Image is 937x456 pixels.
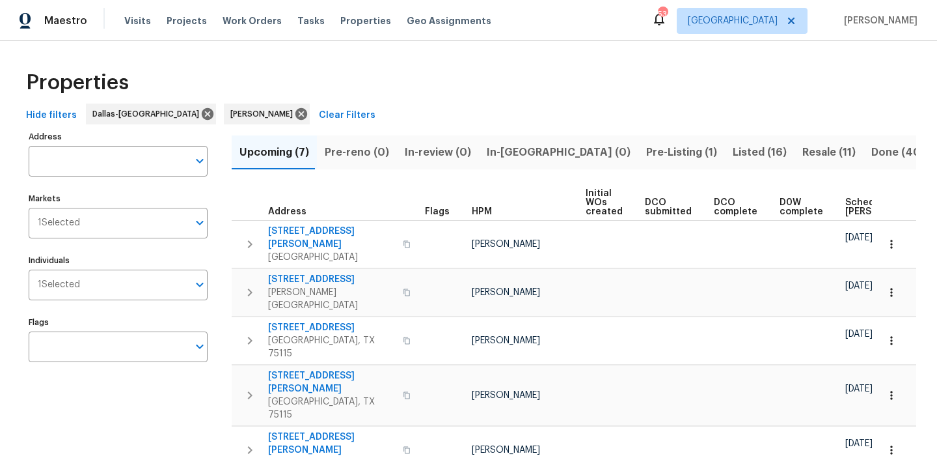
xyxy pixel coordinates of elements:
[472,391,540,400] span: [PERSON_NAME]
[407,14,491,27] span: Geo Assignments
[802,143,856,162] span: Resale (11)
[472,240,540,249] span: [PERSON_NAME]
[167,14,207,27] span: Projects
[26,107,77,124] span: Hide filters
[714,198,757,216] span: DCO complete
[92,107,204,121] span: Dallas-[GEOGRAPHIC_DATA]
[297,16,325,25] span: Tasks
[230,107,298,121] span: [PERSON_NAME]
[268,207,306,216] span: Address
[86,104,216,124] div: Dallas-[GEOGRAPHIC_DATA]
[314,104,381,128] button: Clear Filters
[268,369,395,395] span: [STREET_ADDRESS][PERSON_NAME]
[487,143,631,162] span: In-[GEOGRAPHIC_DATA] (0)
[871,143,932,162] span: Done (400)
[44,14,87,27] span: Maestro
[325,143,389,162] span: Pre-reno (0)
[845,281,873,291] span: [DATE]
[29,133,208,141] label: Address
[845,439,873,448] span: [DATE]
[268,251,395,264] span: [GEOGRAPHIC_DATA]
[780,198,823,216] span: D0W complete
[658,8,667,21] div: 53
[191,276,209,294] button: Open
[845,384,873,393] span: [DATE]
[586,189,623,216] span: Initial WOs created
[21,104,82,128] button: Hide filters
[268,286,395,312] span: [PERSON_NAME][GEOGRAPHIC_DATA]
[38,218,80,229] span: 1 Selected
[26,76,129,89] span: Properties
[688,14,778,27] span: [GEOGRAPHIC_DATA]
[340,14,391,27] span: Properties
[646,143,717,162] span: Pre-Listing (1)
[29,257,208,264] label: Individuals
[268,334,395,360] span: [GEOGRAPHIC_DATA], TX 75115
[224,104,310,124] div: [PERSON_NAME]
[223,14,282,27] span: Work Orders
[472,288,540,297] span: [PERSON_NAME]
[29,319,208,326] label: Flags
[645,198,692,216] span: DCO submitted
[268,321,395,334] span: [STREET_ADDRESS]
[845,233,873,242] span: [DATE]
[845,198,919,216] span: Scheduled [PERSON_NAME]
[472,207,492,216] span: HPM
[845,330,873,339] span: [DATE]
[191,214,209,232] button: Open
[191,152,209,170] button: Open
[124,14,151,27] span: Visits
[425,207,450,216] span: Flags
[472,446,540,455] span: [PERSON_NAME]
[191,337,209,356] button: Open
[268,225,395,251] span: [STREET_ADDRESS][PERSON_NAME]
[268,273,395,286] span: [STREET_ADDRESS]
[268,395,395,421] span: [GEOGRAPHIC_DATA], TX 75115
[405,143,471,162] span: In-review (0)
[319,107,375,124] span: Clear Filters
[733,143,787,162] span: Listed (16)
[239,143,309,162] span: Upcoming (7)
[472,336,540,345] span: [PERSON_NAME]
[29,195,208,203] label: Markets
[38,279,80,291] span: 1 Selected
[839,14,917,27] span: [PERSON_NAME]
